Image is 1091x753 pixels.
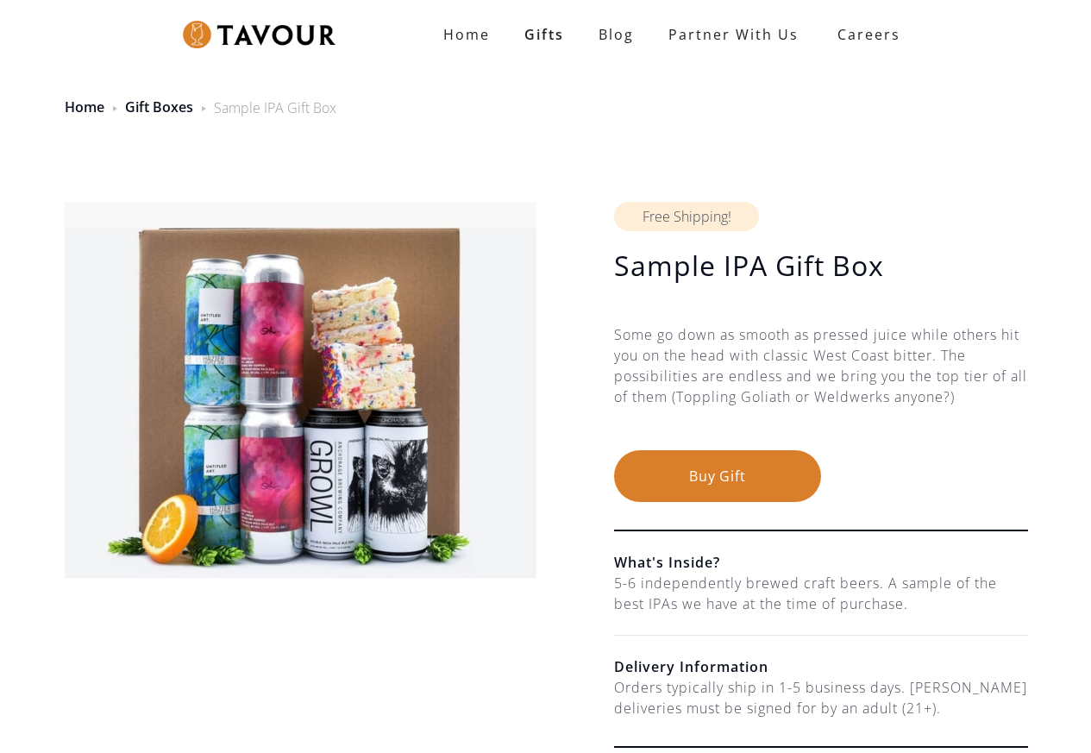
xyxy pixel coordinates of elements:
h6: What's Inside? [614,552,1028,573]
div: 5-6 independently brewed craft beers. A sample of the best IPAs we have at the time of purchase. [614,573,1028,614]
div: Sample IPA Gift Box [214,97,336,118]
a: Home [65,97,104,116]
a: Careers [816,10,913,59]
a: Home [426,17,507,52]
a: Gifts [507,17,581,52]
a: Gift Boxes [125,97,193,116]
div: Orders typically ship in 1-5 business days. [PERSON_NAME] deliveries must be signed for by an adu... [614,677,1028,718]
h1: Sample IPA Gift Box [614,248,1028,283]
h6: Delivery Information [614,656,1028,677]
button: Buy Gift [614,450,821,502]
a: partner with us [651,17,816,52]
div: Free Shipping! [614,202,759,231]
strong: Home [443,25,490,44]
a: Blog [581,17,651,52]
div: Some go down as smooth as pressed juice while others hit you on the head with classic West Coast ... [614,324,1028,450]
strong: Careers [837,17,900,52]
